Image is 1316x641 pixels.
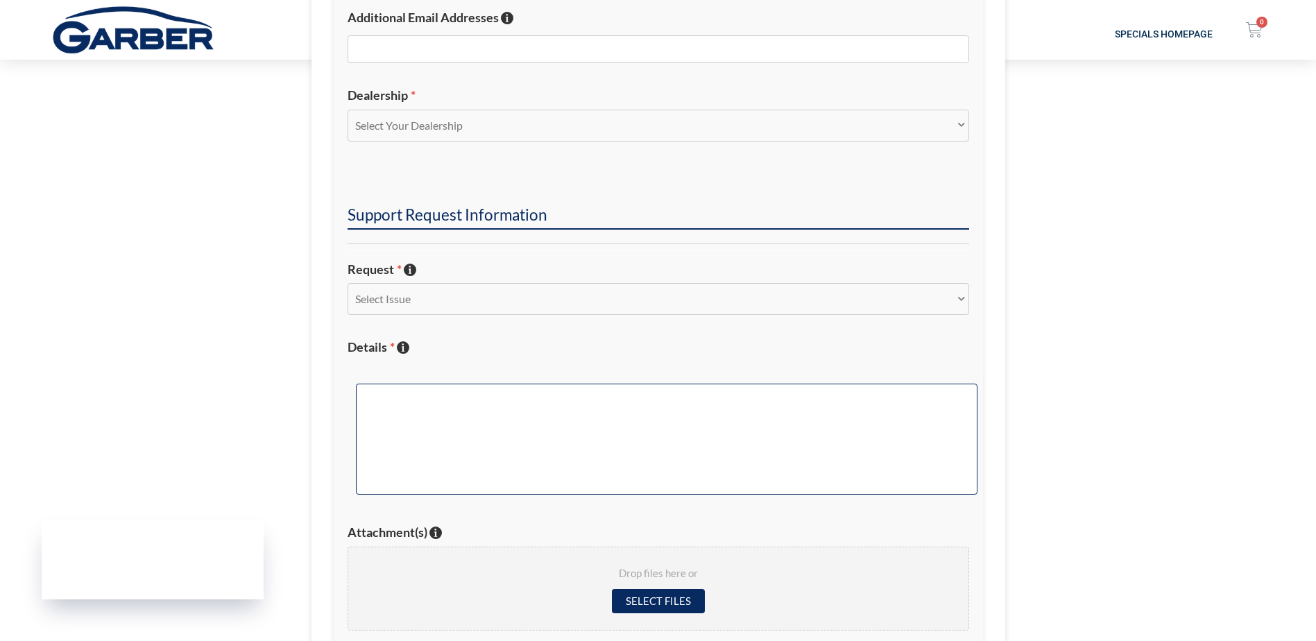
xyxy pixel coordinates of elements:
[612,589,705,613] input: Select files
[365,564,952,583] span: Drop files here or
[348,87,969,103] label: Dealership
[348,339,395,354] span: Details
[348,262,402,277] span: Request
[348,10,499,25] span: Additional Email Addresses
[42,520,264,599] iframe: Garber Digital Marketing Status
[348,524,427,540] span: Attachment(s)
[348,205,969,230] h2: Support Request Information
